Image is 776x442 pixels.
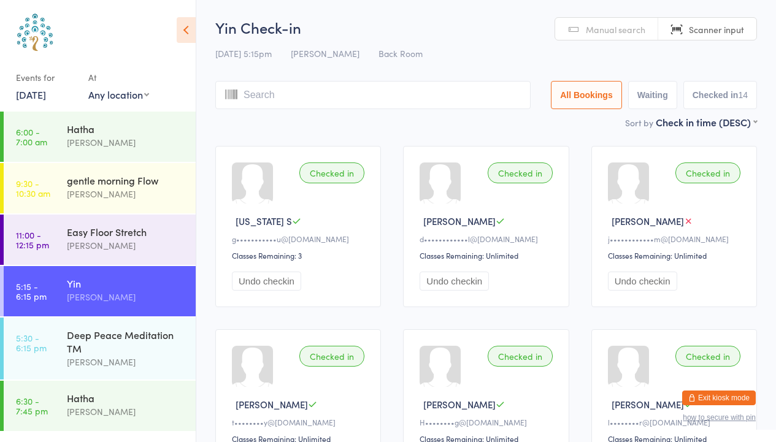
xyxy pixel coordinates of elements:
span: [PERSON_NAME] [612,215,684,227]
div: Check in time (DESC) [656,115,757,129]
time: 5:15 - 6:15 pm [16,281,47,301]
span: [PERSON_NAME] [423,398,496,411]
a: 6:00 -7:00 amHatha[PERSON_NAME] [4,112,196,162]
div: Yin [67,276,185,290]
img: Australian School of Meditation & Yoga [12,9,58,55]
div: Classes Remaining: Unlimited [608,250,744,261]
div: j••••••••••••m@[DOMAIN_NAME] [608,234,744,244]
button: Waiting [628,81,677,109]
div: H••••••••g@[DOMAIN_NAME] [420,417,556,427]
div: [PERSON_NAME] [67,355,185,369]
div: Checked in [675,346,740,367]
input: Search [215,81,531,109]
time: 6:00 - 7:00 am [16,127,47,147]
div: [PERSON_NAME] [67,405,185,419]
div: Hatha [67,391,185,405]
a: 6:30 -7:45 pmHatha[PERSON_NAME] [4,381,196,431]
div: Checked in [299,162,364,183]
div: g•••••••••••u@[DOMAIN_NAME] [232,234,368,244]
span: Back Room [378,47,423,59]
div: 14 [738,90,748,100]
h2: Yin Check-in [215,17,757,37]
button: how to secure with pin [683,413,756,422]
button: All Bookings [551,81,622,109]
div: Classes Remaining: 3 [232,250,368,261]
a: 9:30 -10:30 amgentle morning Flow[PERSON_NAME] [4,163,196,213]
time: 9:30 - 10:30 am [16,178,50,198]
span: [PERSON_NAME] [423,215,496,227]
time: 11:00 - 12:15 pm [16,230,49,250]
a: 5:15 -6:15 pmYin[PERSON_NAME] [4,266,196,316]
button: Undo checkin [420,272,489,291]
div: t••••••••y@[DOMAIN_NAME] [232,417,368,427]
span: [DATE] 5:15pm [215,47,272,59]
time: 5:30 - 6:15 pm [16,333,47,352]
div: [PERSON_NAME] [67,290,185,304]
div: Checked in [488,346,553,367]
div: gentle morning Flow [67,173,185,187]
button: Undo checkin [232,272,301,291]
button: Exit kiosk mode [682,391,756,405]
span: Manual search [586,23,645,36]
button: Undo checkin [608,272,677,291]
a: 5:30 -6:15 pmDeep Peace Meditation TM[PERSON_NAME] [4,318,196,379]
span: [PERSON_NAME] [236,398,308,411]
div: Events for [16,67,76,88]
div: Easy Floor Stretch [67,225,185,238]
div: Checked in [299,346,364,367]
a: [DATE] [16,88,46,101]
div: l••••••••r@[DOMAIN_NAME] [608,417,744,427]
div: Deep Peace Meditation TM [67,328,185,355]
a: 11:00 -12:15 pmEasy Floor Stretch[PERSON_NAME] [4,215,196,265]
div: Checked in [488,162,553,183]
span: [PERSON_NAME] [291,47,359,59]
div: d••••••••••••l@[DOMAIN_NAME] [420,234,556,244]
button: Checked in14 [683,81,757,109]
label: Sort by [625,116,653,129]
div: At [88,67,149,88]
div: [PERSON_NAME] [67,187,185,201]
span: Scanner input [689,23,744,36]
div: [PERSON_NAME] [67,135,185,150]
div: Classes Remaining: Unlimited [420,250,556,261]
div: Checked in [675,162,740,183]
span: [US_STATE] S [236,215,292,227]
span: [PERSON_NAME] [612,398,684,411]
div: [PERSON_NAME] [67,238,185,253]
time: 6:30 - 7:45 pm [16,396,48,416]
div: Any location [88,88,149,101]
div: Hatha [67,122,185,135]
